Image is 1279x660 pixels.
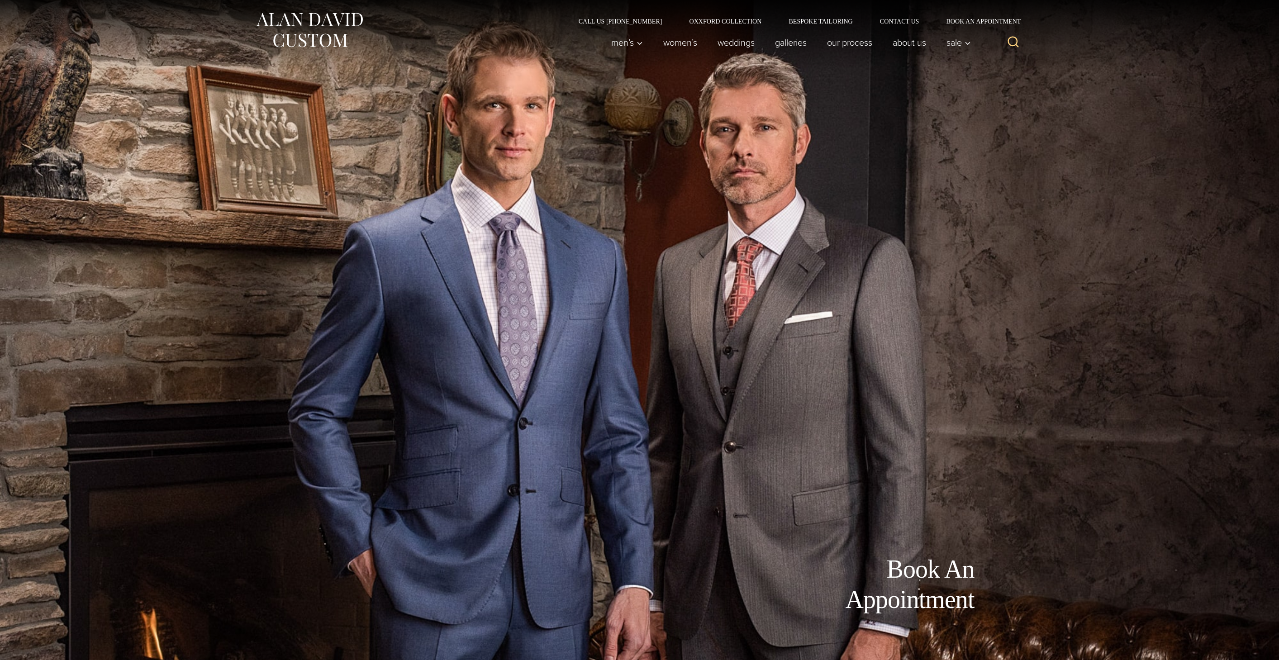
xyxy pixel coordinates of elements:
[255,10,364,50] img: Alan David Custom
[765,33,817,52] a: Galleries
[1003,32,1024,53] button: View Search Form
[675,18,775,24] a: Oxxford Collection
[611,38,643,47] span: Men’s
[707,33,765,52] a: weddings
[601,33,975,52] nav: Primary Navigation
[775,18,866,24] a: Bespoke Tailoring
[771,554,975,615] h1: Book An Appointment
[946,38,971,47] span: Sale
[653,33,707,52] a: Women’s
[817,33,882,52] a: Our Process
[565,18,676,24] a: Call Us [PHONE_NUMBER]
[932,18,1024,24] a: Book an Appointment
[882,33,936,52] a: About Us
[866,18,933,24] a: Contact Us
[565,18,1024,24] nav: Secondary Navigation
